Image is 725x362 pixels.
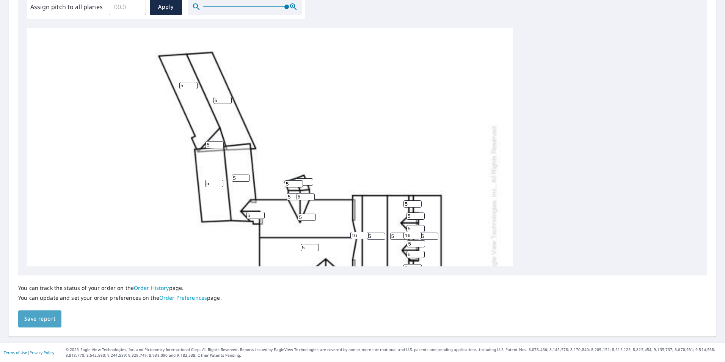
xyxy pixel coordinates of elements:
p: | [4,350,54,355]
p: You can update and set your order preferences on the page. [18,294,222,301]
a: Privacy Policy [30,350,54,355]
p: © 2025 Eagle View Technologies, Inc. and Pictometry International Corp. All Rights Reserved. Repo... [66,347,721,358]
span: Save report [24,314,55,324]
a: Order History [134,284,169,291]
p: You can track the status of your order on the page. [18,285,222,291]
button: Save report [18,310,61,327]
label: Assign pitch to all planes [30,2,103,11]
span: Apply [156,2,176,12]
a: Order Preferences [159,294,207,301]
a: Terms of Use [4,350,27,355]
